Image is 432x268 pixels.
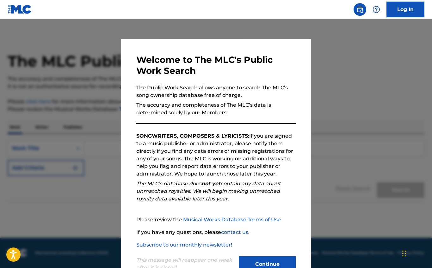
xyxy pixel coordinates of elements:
[370,3,383,16] div: Help
[201,181,220,187] strong: not yet
[402,244,406,263] div: Drag
[221,229,248,235] a: contact us
[354,3,366,16] a: Public Search
[136,54,296,76] h3: Welcome to The MLC's Public Work Search
[136,229,296,236] p: If you have any questions, please .
[136,216,296,223] p: Please review the
[136,133,249,139] strong: SONGWRITERS, COMPOSERS & LYRICISTS:
[136,181,281,202] em: The MLC’s database does contain any data about unmatched royalties. We will begin making unmatche...
[136,132,296,178] p: If you are signed to a music publisher or administrator, please notify them directly if you find ...
[356,6,364,13] img: search
[136,242,232,248] a: Subscribe to our monthly newsletter!
[136,101,296,116] p: The accuracy and completeness of The MLC’s data is determined solely by our Members.
[136,84,296,99] p: The Public Work Search allows anyone to search The MLC’s song ownership database free of charge.
[373,6,380,13] img: help
[8,5,32,14] img: MLC Logo
[183,217,281,223] a: Musical Works Database Terms of Use
[386,2,424,17] a: Log In
[400,238,432,268] iframe: Chat Widget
